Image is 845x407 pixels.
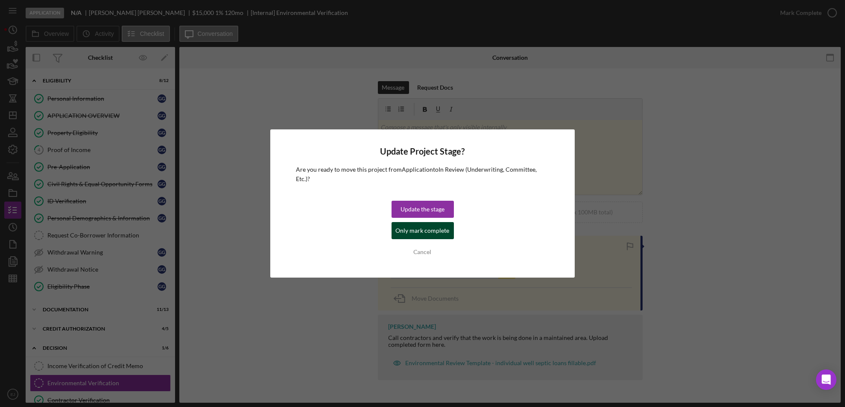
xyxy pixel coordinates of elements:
[816,369,836,390] div: Open Intercom Messenger
[401,201,444,218] div: Update the stage
[392,201,454,218] button: Update the stage
[396,222,450,239] div: Only mark complete
[296,146,550,156] h4: Update Project Stage?
[414,243,432,261] div: Cancel
[296,165,550,184] p: Are you ready to move this project from Application to In Review (Underwriting, Committee, Etc.) ?
[392,243,454,261] button: Cancel
[392,222,454,239] button: Only mark complete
